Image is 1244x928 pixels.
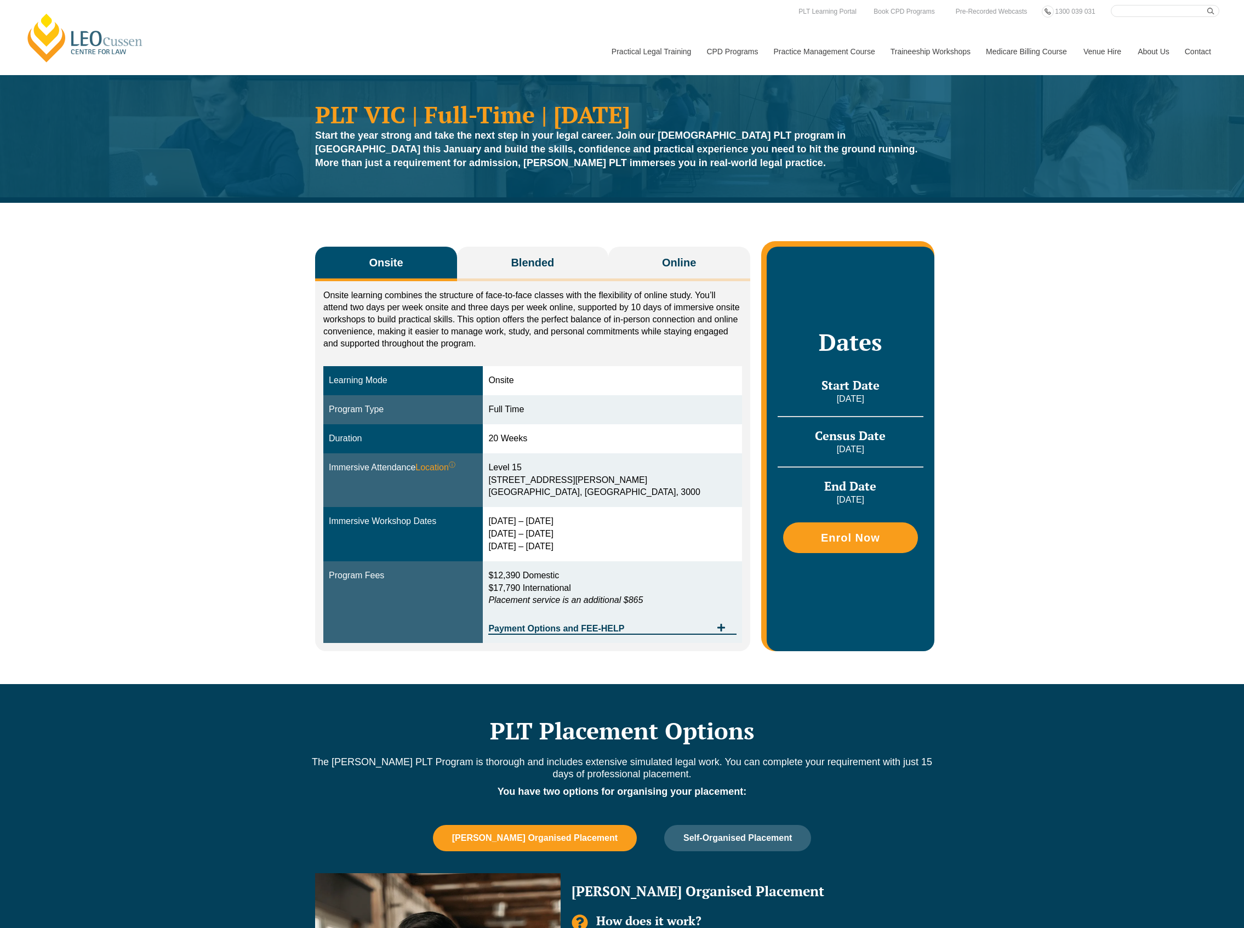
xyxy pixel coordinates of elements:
p: [DATE] [778,494,923,506]
div: Program Type [329,403,477,416]
strong: Start the year strong and take the next step in your legal career. Join our [DEMOGRAPHIC_DATA] PL... [315,130,918,168]
div: [DATE] – [DATE] [DATE] – [DATE] [DATE] – [DATE] [488,515,736,553]
a: Practice Management Course [766,28,882,75]
div: 20 Weeks [488,432,736,445]
div: Duration [329,432,477,445]
p: [DATE] [778,443,923,456]
div: Onsite [488,374,736,387]
span: Onsite [369,255,403,270]
span: End Date [824,478,876,494]
h2: Dates [778,328,923,356]
h2: [PERSON_NAME] Organised Placement [572,884,918,898]
iframe: LiveChat chat widget [1171,855,1217,901]
span: Self-Organised Placement [683,833,792,843]
div: Learning Mode [329,374,477,387]
span: Blended [511,255,554,270]
span: Payment Options and FEE-HELP [488,624,711,633]
a: Enrol Now [783,522,918,553]
div: Program Fees [329,570,477,582]
span: Enrol Now [821,532,880,543]
a: CPD Programs [698,28,765,75]
span: Location [415,462,455,474]
a: [PERSON_NAME] Centre for Law [25,12,146,64]
h2: PLT Placement Options [310,717,934,744]
em: Placement service is an additional $865 [488,595,643,605]
a: About Us [1129,28,1177,75]
div: Immersive Workshop Dates [329,515,477,528]
span: Online [662,255,696,270]
div: Full Time [488,403,736,416]
span: $17,790 International [488,583,570,593]
a: Venue Hire [1075,28,1129,75]
span: Start Date [821,377,880,393]
a: 1300 039 031 [1052,5,1098,18]
span: $12,390 Domestic [488,571,559,580]
a: Pre-Recorded Webcasts [953,5,1030,18]
p: The [PERSON_NAME] PLT Program is thorough and includes extensive simulated legal work. You can co... [310,756,934,780]
div: Tabs. Open items with Enter or Space, close with Escape and navigate using the Arrow keys. [315,247,750,651]
span: [PERSON_NAME] Organised Placement [452,833,618,843]
a: PLT Learning Portal [796,5,859,18]
sup: ⓘ [449,461,455,469]
a: Traineeship Workshops [882,28,978,75]
span: 1300 039 031 [1055,8,1095,15]
p: [DATE] [778,393,923,405]
a: Practical Legal Training [603,28,699,75]
a: Medicare Billing Course [978,28,1075,75]
div: Immersive Attendance [329,462,477,474]
a: Contact [1177,28,1219,75]
p: Onsite learning combines the structure of face-to-face classes with the flexibility of online stu... [323,289,742,350]
h1: PLT VIC | Full-Time | [DATE] [315,103,929,126]
span: Census Date [815,428,886,443]
a: Book CPD Programs [871,5,937,18]
strong: You have two options for organising your placement: [498,786,747,797]
div: Level 15 [STREET_ADDRESS][PERSON_NAME] [GEOGRAPHIC_DATA], [GEOGRAPHIC_DATA], 3000 [488,462,736,499]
